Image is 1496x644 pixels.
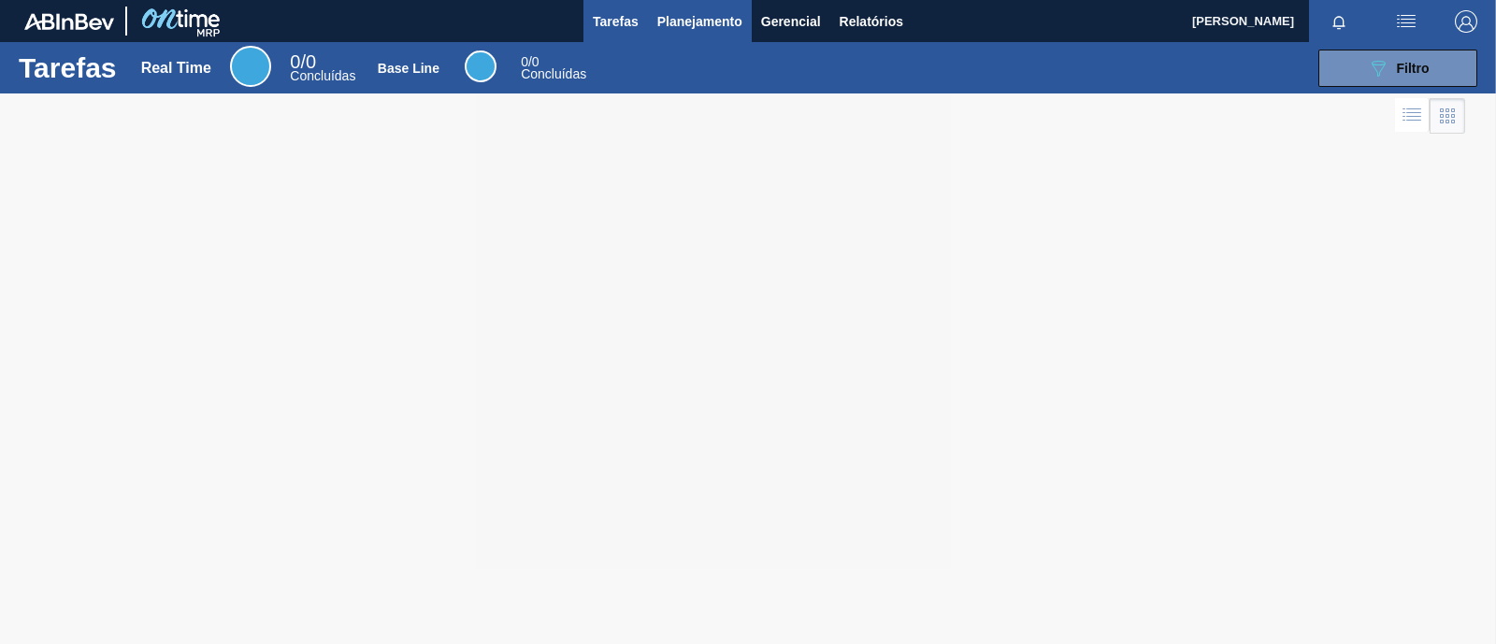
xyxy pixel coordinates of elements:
[1455,10,1477,33] img: Logout
[141,60,211,77] div: Real Time
[761,10,821,33] span: Gerencial
[290,54,355,82] div: Real Time
[1318,50,1477,87] button: Filtro
[230,46,271,87] div: Real Time
[593,10,639,33] span: Tarefas
[521,56,586,80] div: Base Line
[290,51,300,72] span: 0
[1397,61,1430,76] span: Filtro
[290,68,355,83] span: Concluídas
[521,54,539,69] span: / 0
[521,66,586,81] span: Concluídas
[840,10,903,33] span: Relatórios
[657,10,742,33] span: Planejamento
[19,57,117,79] h1: Tarefas
[290,51,316,72] span: / 0
[521,54,528,69] span: 0
[1395,10,1417,33] img: userActions
[1309,8,1369,35] button: Notificações
[378,61,439,76] div: Base Line
[24,13,114,30] img: TNhmsLtSVTkK8tSr43FrP2fwEKptu5GPRR3wAAAABJRU5ErkJggg==
[465,50,496,82] div: Base Line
